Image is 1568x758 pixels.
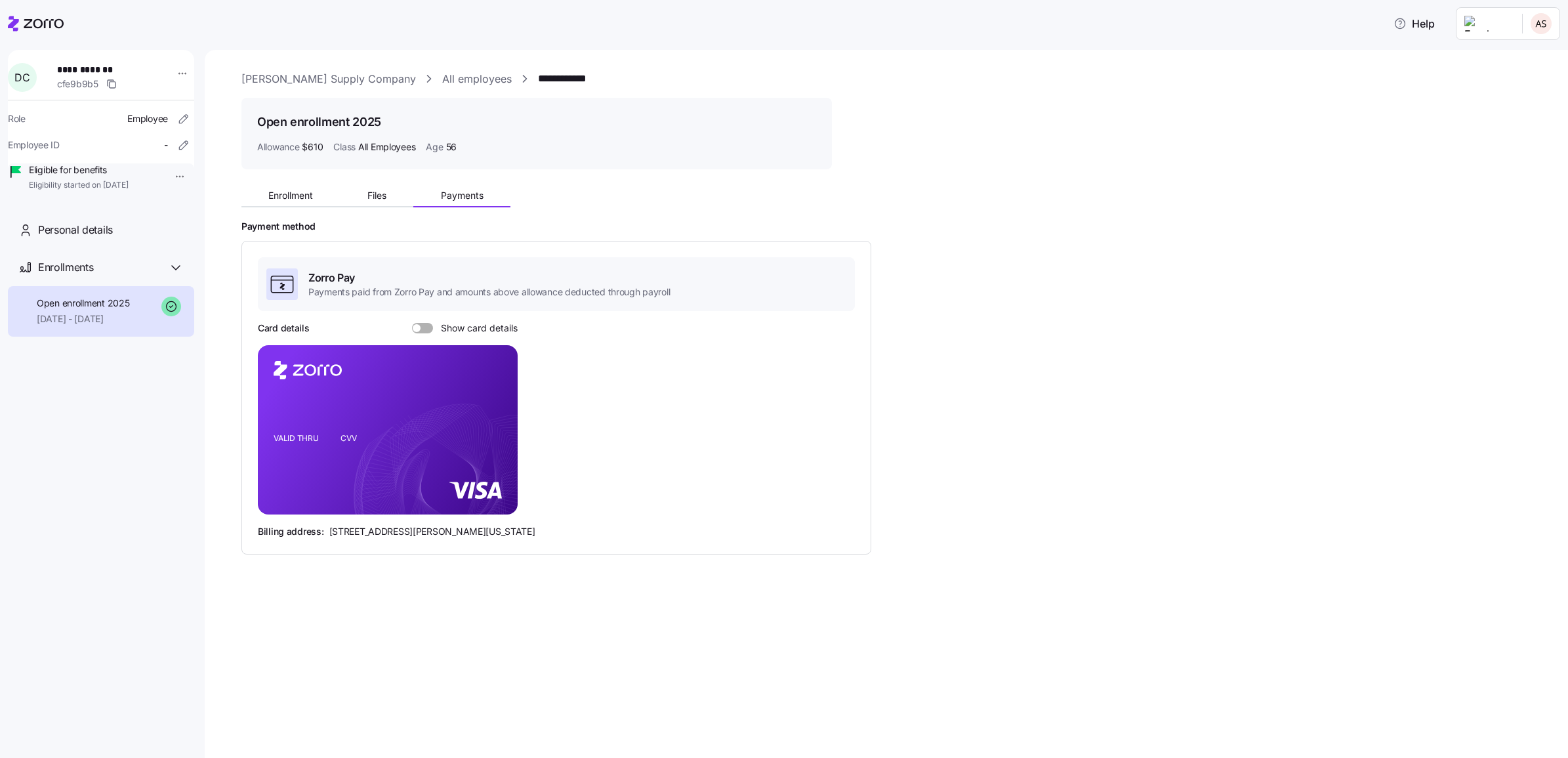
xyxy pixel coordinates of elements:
[29,163,129,177] span: Eligible for benefits
[127,112,168,125] span: Employee
[358,140,415,154] span: All Employees
[57,77,98,91] span: cfe9b9b5
[274,433,319,443] tspan: VALID THRU
[38,222,113,238] span: Personal details
[14,72,30,83] span: D C
[426,140,443,154] span: Age
[241,221,1550,233] h2: Payment method
[8,138,60,152] span: Employee ID
[257,140,299,154] span: Allowance
[446,140,457,154] span: 56
[258,525,324,538] span: Billing address:
[257,114,381,130] h1: Open enrollment 2025
[8,112,26,125] span: Role
[1383,11,1445,37] button: Help
[1464,16,1512,32] img: Employer logo
[329,525,535,538] span: [STREET_ADDRESS][PERSON_NAME][US_STATE]
[433,323,518,333] span: Show card details
[308,285,670,299] span: Payments paid from Zorro Pay and amounts above allowance deducted through payroll
[308,270,670,286] span: Zorro Pay
[333,140,356,154] span: Class
[164,138,168,152] span: -
[268,191,313,200] span: Enrollment
[37,312,129,326] span: [DATE] - [DATE]
[38,259,93,276] span: Enrollments
[258,322,310,335] h3: Card details
[37,297,129,310] span: Open enrollment 2025
[1393,16,1435,32] span: Help
[1531,13,1552,34] img: 9c19ce4635c6dd4ff600ad4722aa7a00
[442,71,512,87] a: All employees
[441,191,484,200] span: Payments
[241,71,416,87] a: [PERSON_NAME] Supply Company
[302,140,323,154] span: $610
[340,433,357,443] tspan: CVV
[367,191,386,200] span: Files
[29,180,129,191] span: Eligibility started on [DATE]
